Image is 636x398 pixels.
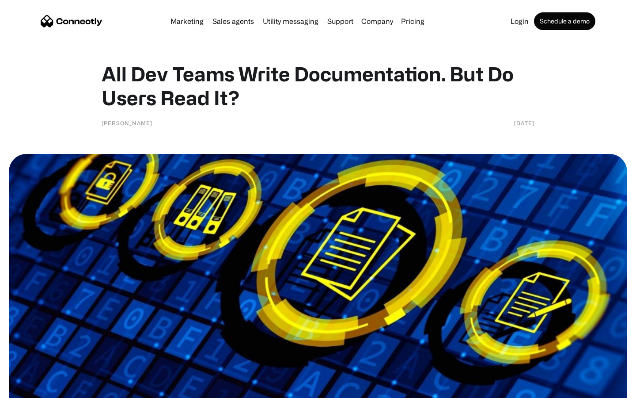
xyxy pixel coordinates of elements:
[324,18,357,25] a: Support
[18,383,53,395] ul: Language list
[209,18,257,25] a: Sales agents
[507,18,532,25] a: Login
[397,18,428,25] a: Pricing
[167,18,207,25] a: Marketing
[102,119,152,127] div: [PERSON_NAME]
[259,18,322,25] a: Utility messaging
[534,12,595,30] a: Schedule a demo
[102,62,534,110] h1: All Dev Teams Write Documentation. But Do Users Read It?
[9,383,53,395] aside: Language selected: English
[514,119,534,127] div: [DATE]
[361,15,393,27] div: Company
